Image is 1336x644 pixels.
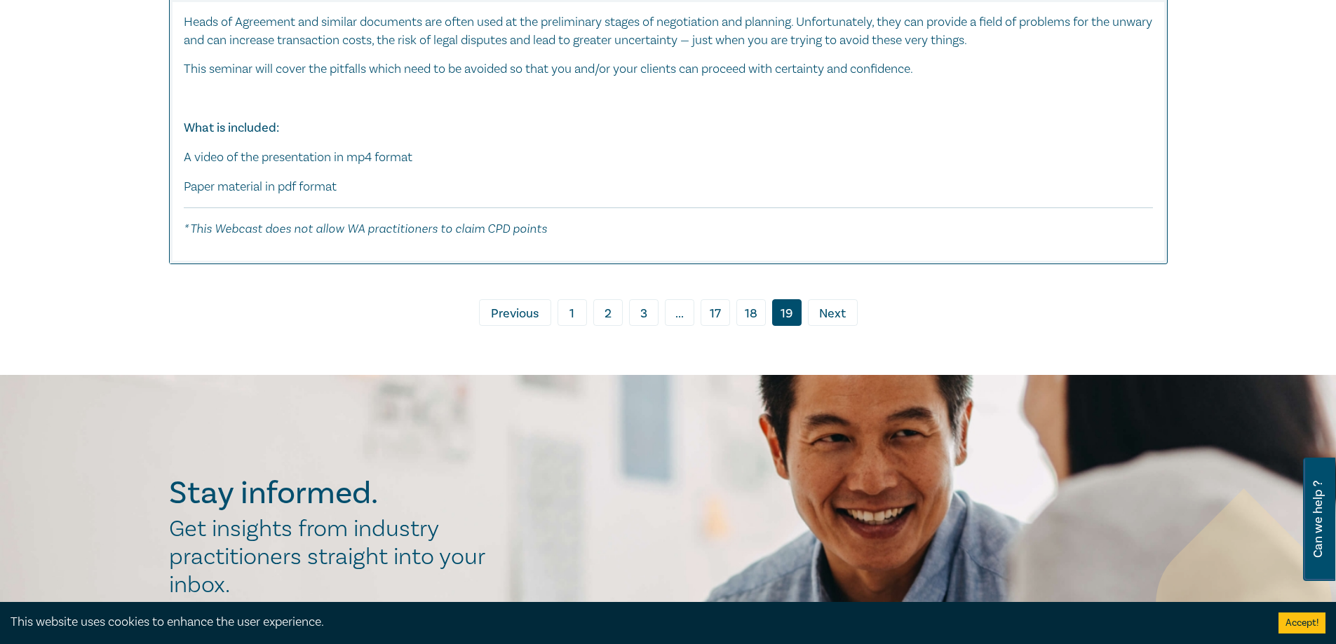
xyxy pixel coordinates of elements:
[1278,612,1325,633] button: Accept cookies
[736,299,766,326] a: 18
[184,13,1153,50] p: Heads of Agreement and similar documents are often used at the preliminary stages of negotiation ...
[808,299,858,326] a: Next
[819,305,846,323] span: Next
[184,178,1153,196] p: Paper material in pdf format
[558,299,587,326] a: 1
[772,299,802,326] a: 19
[593,299,623,326] a: 2
[184,120,279,136] strong: What is included:
[1311,466,1325,573] span: Can we help ?
[479,299,551,326] a: Previous
[11,613,1257,631] div: This website uses cookies to enhance the user experience.
[491,305,539,323] span: Previous
[701,299,730,326] a: 17
[169,515,500,599] h2: Get insights from industry practitioners straight into your inbox.
[184,149,1153,167] p: A video of the presentation in mp4 format
[665,299,694,326] span: ...
[169,475,500,512] h2: Stay informed.
[629,299,659,326] a: 3
[184,221,547,235] em: * This Webcast does not allow WA practitioners to claim CPD points
[184,60,1153,78] p: This seminar will cover the pitfalls which need to be avoided so that you and/or your clients can...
